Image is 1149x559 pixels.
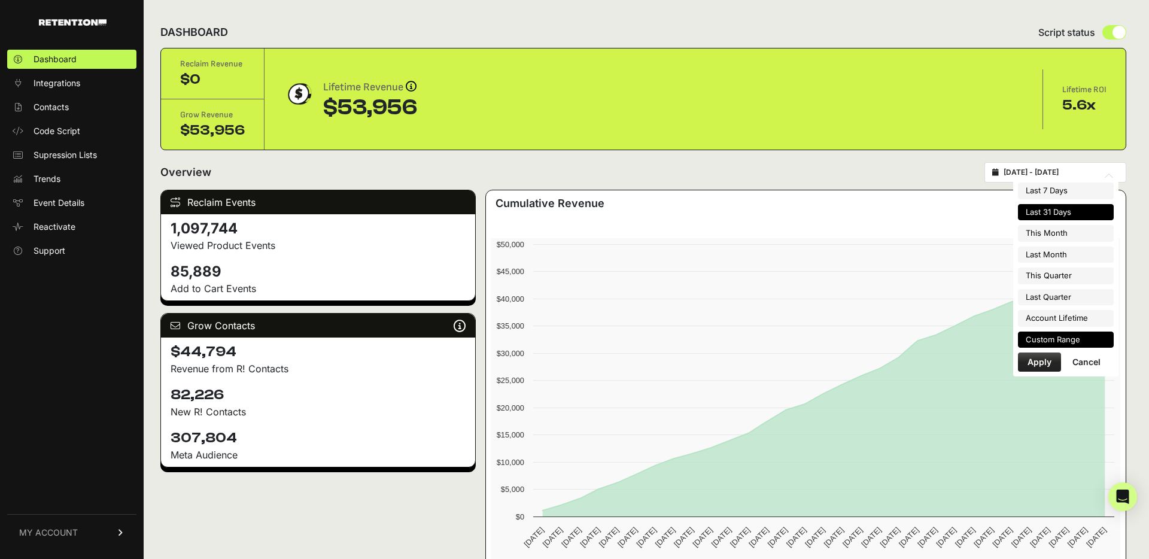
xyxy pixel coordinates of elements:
[1018,183,1114,199] li: Last 7 Days
[953,525,977,549] text: [DATE]
[1010,525,1033,549] text: [DATE]
[497,321,524,330] text: $35,000
[672,525,695,549] text: [DATE]
[766,525,789,549] text: [DATE]
[1038,25,1095,40] span: Script status
[1018,268,1114,284] li: This Quarter
[728,525,752,549] text: [DATE]
[7,217,136,236] a: Reactivate
[171,342,466,361] h4: $44,794
[1063,353,1110,372] button: Cancel
[7,98,136,117] a: Contacts
[879,525,902,549] text: [DATE]
[560,525,583,549] text: [DATE]
[1062,96,1107,115] div: 5.6x
[7,193,136,212] a: Event Details
[522,525,546,549] text: [DATE]
[497,349,524,358] text: $30,000
[160,164,211,181] h2: Overview
[7,121,136,141] a: Code Script
[1029,525,1052,549] text: [DATE]
[822,525,846,549] text: [DATE]
[7,241,136,260] a: Support
[171,448,466,462] div: Meta Audience
[34,101,69,113] span: Contacts
[171,281,466,296] p: Add to Cart Events
[1085,525,1108,549] text: [DATE]
[171,405,466,419] p: New R! Contacts
[323,79,417,96] div: Lifetime Revenue
[501,485,524,494] text: $5,000
[19,527,78,539] span: MY ACCOUNT
[1018,310,1114,327] li: Account Lifetime
[497,294,524,303] text: $40,000
[616,525,639,549] text: [DATE]
[916,525,940,549] text: [DATE]
[496,195,604,212] h3: Cumulative Revenue
[785,525,808,549] text: [DATE]
[160,24,228,41] h2: DASHBOARD
[171,429,466,448] h4: 307,804
[1066,525,1089,549] text: [DATE]
[1062,84,1107,96] div: Lifetime ROI
[323,96,417,120] div: $53,956
[497,458,524,467] text: $10,000
[171,219,466,238] h4: 1,097,744
[180,70,245,89] div: $0
[897,525,920,549] text: [DATE]
[1018,332,1114,348] li: Custom Range
[171,361,466,376] p: Revenue from R! Contacts
[635,525,658,549] text: [DATE]
[497,267,524,276] text: $45,000
[972,525,996,549] text: [DATE]
[804,525,827,549] text: [DATE]
[653,525,677,549] text: [DATE]
[34,53,77,65] span: Dashboard
[34,221,75,233] span: Reactivate
[597,525,621,549] text: [DATE]
[7,169,136,189] a: Trends
[180,58,245,70] div: Reclaim Revenue
[34,245,65,257] span: Support
[180,109,245,121] div: Grow Revenue
[497,403,524,412] text: $20,000
[1108,482,1137,511] div: Open Intercom Messenger
[161,190,475,214] div: Reclaim Events
[171,385,466,405] h4: 82,226
[516,512,524,521] text: $0
[7,514,136,551] a: MY ACCOUNT
[1018,353,1061,372] button: Apply
[541,525,564,549] text: [DATE]
[34,197,84,209] span: Event Details
[171,238,466,253] p: Viewed Product Events
[1018,225,1114,242] li: This Month
[841,525,864,549] text: [DATE]
[1047,525,1071,549] text: [DATE]
[497,240,524,249] text: $50,000
[171,262,466,281] h4: 85,889
[710,525,733,549] text: [DATE]
[34,125,80,137] span: Code Script
[691,525,715,549] text: [DATE]
[579,525,602,549] text: [DATE]
[161,314,475,338] div: Grow Contacts
[7,145,136,165] a: Supression Lists
[860,525,883,549] text: [DATE]
[7,50,136,69] a: Dashboard
[34,173,60,185] span: Trends
[284,79,314,109] img: dollar-coin-05c43ed7efb7bc0c12610022525b4bbbb207c7efeef5aecc26f025e68dcafac9.png
[497,430,524,439] text: $15,000
[1018,247,1114,263] li: Last Month
[747,525,771,549] text: [DATE]
[935,525,958,549] text: [DATE]
[1018,289,1114,306] li: Last Quarter
[497,376,524,385] text: $25,000
[180,121,245,140] div: $53,956
[39,19,107,26] img: Retention.com
[7,74,136,93] a: Integrations
[1018,204,1114,221] li: Last 31 Days
[34,149,97,161] span: Supression Lists
[991,525,1014,549] text: [DATE]
[34,77,80,89] span: Integrations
